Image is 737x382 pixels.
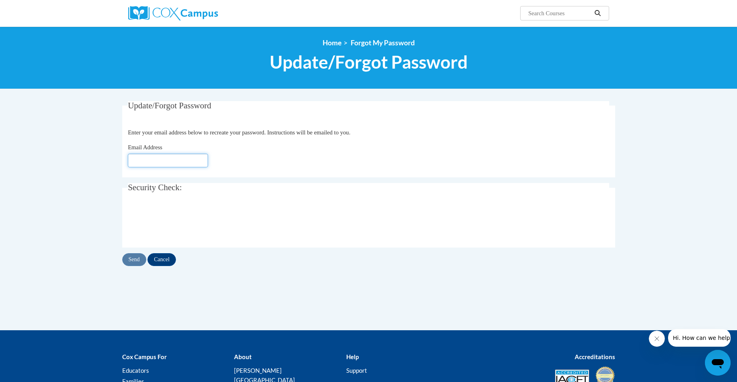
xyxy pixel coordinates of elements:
[128,183,182,192] span: Security Check:
[128,6,218,20] img: Cox Campus
[122,353,167,360] b: Cox Campus For
[270,51,468,73] span: Update/Forgot Password
[128,6,281,20] a: Cox Campus
[234,353,252,360] b: About
[128,154,208,167] input: Email
[705,350,731,376] iframe: Button to launch messaging window
[128,206,250,238] iframe: reCAPTCHA
[147,253,176,266] input: Cancel
[575,353,615,360] b: Accreditations
[128,144,162,150] span: Email Address
[346,353,359,360] b: Help
[351,39,415,47] span: Forgot My Password
[346,367,367,374] a: Support
[668,329,731,347] iframe: Message from company
[128,101,211,110] span: Update/Forgot Password
[649,331,665,347] iframe: Close message
[5,6,65,12] span: Hi. How can we help?
[527,8,592,18] input: Search Courses
[122,367,149,374] a: Educators
[128,129,350,136] span: Enter your email address below to recreate your password. Instructions will be emailed to you.
[323,39,341,47] a: Home
[592,8,604,18] button: Search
